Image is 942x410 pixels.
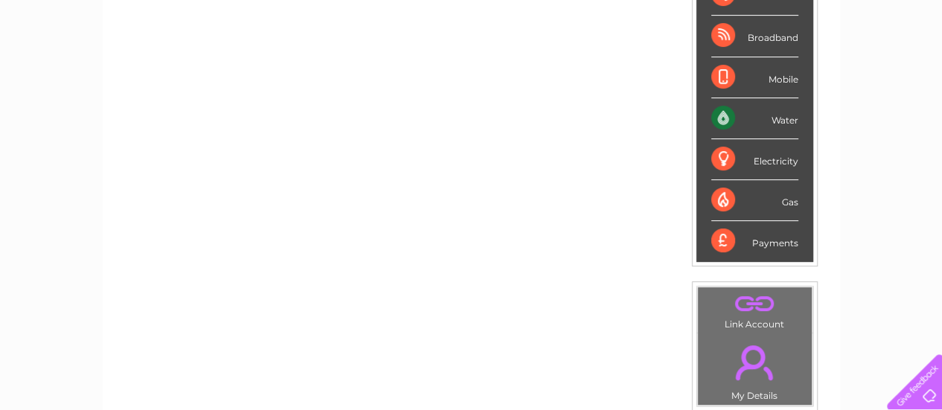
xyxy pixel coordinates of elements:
[717,63,750,74] a: Energy
[711,221,798,261] div: Payments
[120,8,824,72] div: Clear Business is a trading name of Verastar Limited (registered in [GEOGRAPHIC_DATA] No. 3667643...
[893,63,928,74] a: Log out
[711,98,798,139] div: Water
[680,63,708,74] a: Water
[697,333,812,406] td: My Details
[711,16,798,57] div: Broadband
[701,336,808,388] a: .
[711,139,798,180] div: Electricity
[711,180,798,221] div: Gas
[711,57,798,98] div: Mobile
[812,63,834,74] a: Blog
[759,63,803,74] a: Telecoms
[843,63,879,74] a: Contact
[697,286,812,333] td: Link Account
[661,7,764,26] a: 0333 014 3131
[33,39,109,84] img: logo.png
[701,291,808,317] a: .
